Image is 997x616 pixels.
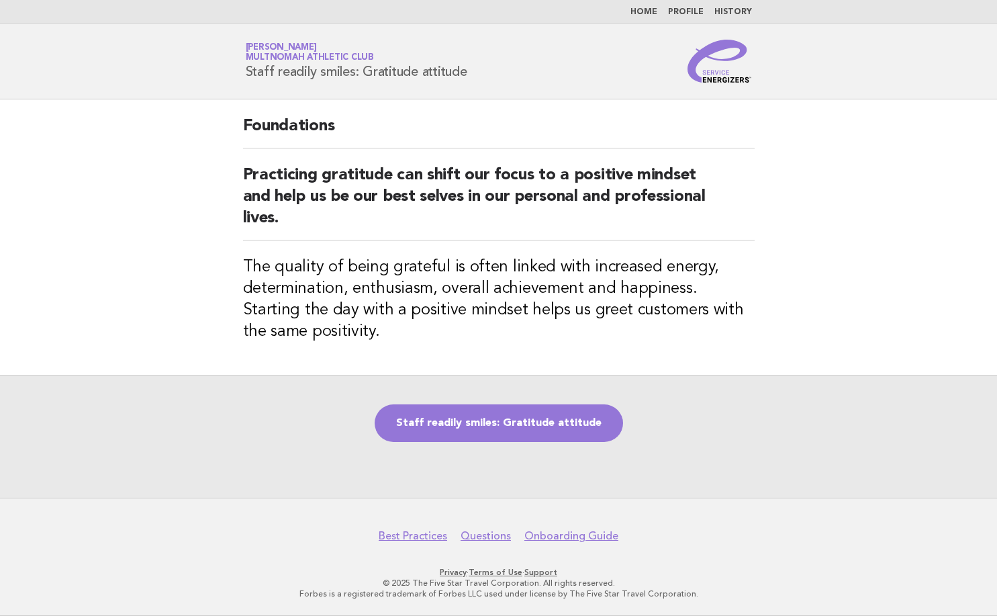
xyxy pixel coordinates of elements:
[524,529,618,543] a: Onboarding Guide
[668,8,704,16] a: Profile
[469,568,522,577] a: Terms of Use
[379,529,447,543] a: Best Practices
[88,567,910,578] p: · ·
[375,404,623,442] a: Staff readily smiles: Gratitude attitude
[88,588,910,599] p: Forbes is a registered trademark of Forbes LLC used under license by The Five Star Travel Corpora...
[246,54,374,62] span: Multnomah Athletic Club
[714,8,752,16] a: History
[243,165,755,240] h2: Practicing gratitude can shift our focus to a positive mindset and help us be our best selves in ...
[246,44,467,79] h1: Staff readily smiles: Gratitude attitude
[687,40,752,83] img: Service Energizers
[630,8,657,16] a: Home
[88,578,910,588] p: © 2025 The Five Star Travel Corporation. All rights reserved.
[243,257,755,343] h3: The quality of being grateful is often linked with increased energy, determination, enthusiasm, o...
[246,43,374,62] a: [PERSON_NAME]Multnomah Athletic Club
[461,529,511,543] a: Questions
[440,568,467,577] a: Privacy
[524,568,557,577] a: Support
[243,116,755,148] h2: Foundations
